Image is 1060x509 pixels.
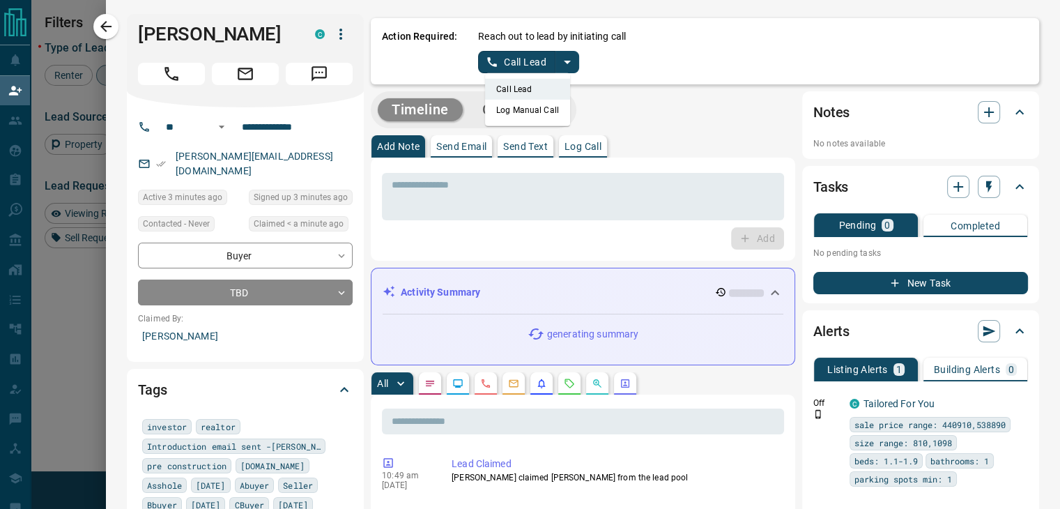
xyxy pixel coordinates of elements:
[827,365,888,374] p: Listing Alerts
[478,29,626,44] p: Reach out to lead by initiating call
[138,190,242,209] div: Tue Aug 19 2025
[143,217,210,231] span: Contacted - Never
[138,280,353,305] div: TBD
[896,365,902,374] p: 1
[468,98,569,121] button: Campaigns
[382,480,431,490] p: [DATE]
[854,436,952,450] span: size range: 810,1098
[249,190,353,209] div: Tue Aug 19 2025
[138,23,294,45] h1: [PERSON_NAME]
[201,420,236,434] span: realtor
[930,454,989,468] span: bathrooms: 1
[138,312,353,325] p: Claimed By:
[863,398,935,409] a: Tailored For You
[813,272,1028,294] button: New Task
[424,378,436,389] svg: Notes
[377,379,388,388] p: All
[813,170,1028,204] div: Tasks
[138,373,353,407] div: Tags
[240,459,305,473] span: [DOMAIN_NAME]
[854,472,952,486] span: parking spots min: 1
[564,378,575,389] svg: Requests
[850,399,859,409] div: condos.ca
[452,378,463,389] svg: Lead Browsing Activity
[382,471,431,480] p: 10:49 am
[382,29,457,73] p: Action Required:
[138,379,167,401] h2: Tags
[436,142,486,151] p: Send Email
[480,378,491,389] svg: Calls
[813,176,848,198] h2: Tasks
[176,151,333,176] a: [PERSON_NAME][EMAIL_ADDRESS][DOMAIN_NAME]
[147,459,226,473] span: pre construction
[813,243,1028,264] p: No pending tasks
[854,454,918,468] span: beds: 1.1-1.9
[478,51,555,73] button: Call Lead
[813,320,850,342] h2: Alerts
[254,217,344,231] span: Claimed < a minute ago
[813,101,850,123] h2: Notes
[508,378,519,389] svg: Emails
[147,439,321,453] span: Introduction email sent -[PERSON_NAME]
[283,478,313,492] span: Seller
[503,142,548,151] p: Send Text
[838,220,876,230] p: Pending
[485,79,570,100] li: Call Lead
[377,142,420,151] p: Add Note
[147,478,182,492] span: Asshole
[813,314,1028,348] div: Alerts
[536,378,547,389] svg: Listing Alerts
[478,51,579,73] div: split button
[934,365,1000,374] p: Building Alerts
[813,137,1028,150] p: No notes available
[452,457,778,471] p: Lead Claimed
[1008,365,1014,374] p: 0
[196,478,226,492] span: [DATE]
[138,325,353,348] p: [PERSON_NAME]
[813,397,841,409] p: Off
[378,98,463,121] button: Timeline
[286,63,353,85] span: Message
[813,96,1028,129] div: Notes
[315,29,325,39] div: condos.ca
[485,100,570,121] li: Log Manual Call
[156,159,166,169] svg: Email Verified
[564,142,601,151] p: Log Call
[147,420,187,434] span: investor
[383,280,783,305] div: Activity Summary
[138,63,205,85] span: Call
[249,216,353,236] div: Tue Aug 19 2025
[547,327,638,342] p: generating summary
[854,418,1006,432] span: sale price range: 440910,538890
[813,409,823,419] svg: Push Notification Only
[212,63,279,85] span: Email
[138,243,353,268] div: Buyer
[951,221,1000,231] p: Completed
[620,378,631,389] svg: Agent Actions
[452,471,778,484] p: [PERSON_NAME] claimed [PERSON_NAME] from the lead pool
[143,190,222,204] span: Active 3 minutes ago
[240,478,270,492] span: Abuyer
[592,378,603,389] svg: Opportunities
[884,220,890,230] p: 0
[401,285,480,300] p: Activity Summary
[213,119,230,135] button: Open
[254,190,348,204] span: Signed up 3 minutes ago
